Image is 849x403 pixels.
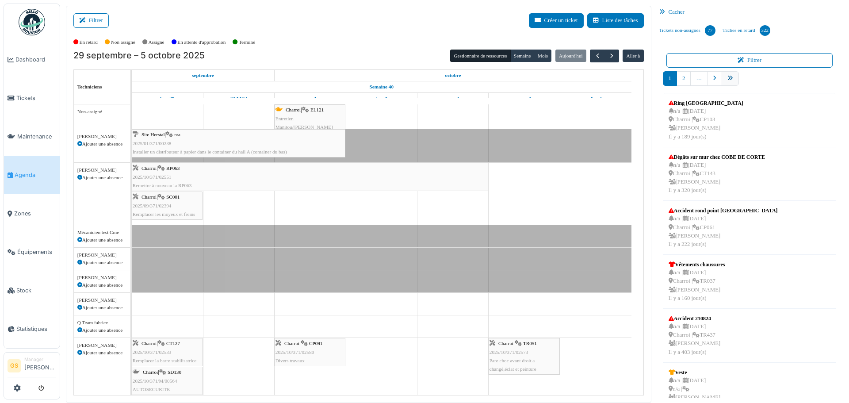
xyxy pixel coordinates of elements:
a: 30 septembre 2025 [228,93,249,104]
span: EL121 [310,107,324,112]
div: Non-assigné [77,108,126,115]
a: Stock [4,271,60,310]
span: Charroi [286,107,301,112]
span: SC001 [166,194,180,200]
span: Tickets [16,94,56,102]
div: 322 [760,25,770,36]
span: AUTOSECURITE [133,387,170,392]
div: Ajouter une absence [77,304,126,311]
button: Filtrer [666,53,833,68]
a: Dashboard [4,40,60,79]
a: Semaine 40 [367,81,396,92]
a: 1 octobre 2025 [302,93,319,104]
a: Ring [GEOGRAPHIC_DATA] n/a |[DATE] Charroi |CP103 [PERSON_NAME]Il y a 189 jour(s) [666,97,746,143]
span: Charroi [141,194,157,200]
span: 2025/09/371/02394 [133,203,172,208]
span: Vacances [132,249,158,257]
a: Zones [4,194,60,233]
span: Site Herstal [141,132,165,137]
span: 2025/10/371/02551 [133,174,172,180]
div: Vêtements chaussures [669,261,725,269]
div: Ajouter une absence [77,326,126,334]
a: Liste des tâches [587,13,644,28]
label: En retard [80,38,98,46]
a: 5 octobre 2025 [587,93,604,104]
a: Tickets non-assignés [656,19,719,42]
span: Remplacer la barre stabilisatrice [133,358,196,363]
a: Statistiques [4,310,60,348]
div: | [133,164,487,190]
div: Accident 210824 [669,315,721,322]
div: [PERSON_NAME] [77,296,126,304]
span: CP091 [309,341,322,346]
span: Zones [14,209,56,218]
span: Charroi [143,369,158,375]
span: Installer un distributeur à papier dans le container du hall A (container du bas) [133,149,287,154]
span: Remettre à nouveau la RP063 [133,183,192,188]
div: n/a | [DATE] Charroi | CP061 [PERSON_NAME] Il y a 222 jour(s) [669,215,778,249]
a: Accident 210824 n/a |[DATE] Charroi |TR437 [PERSON_NAME]Il y a 403 jour(s) [666,312,723,359]
div: Ajouter une absence [77,259,126,266]
span: Techniciens [77,84,102,89]
span: Agenda [15,171,56,179]
span: Stock [16,286,56,295]
div: n/a | [DATE] Charroi | CP103 [PERSON_NAME] Il y a 189 jour(s) [669,107,743,141]
button: Créer un ticket [529,13,584,28]
span: Charroi [284,341,299,346]
span: RP063 [166,165,180,171]
span: TR051 [523,341,537,346]
div: Ring [GEOGRAPHIC_DATA] [669,99,743,107]
span: Pare choc avant droit a changé,éclat et peinture [490,358,536,372]
a: Vêtements chaussures n/a |[DATE] Charroi |TR037 [PERSON_NAME]Il y a 160 jour(s) [666,258,727,305]
a: Tâches en retard [719,19,774,42]
span: 2025/10/371/02573 [490,349,528,355]
a: … [690,71,707,86]
a: 1 [663,71,677,86]
button: Filtrer [73,13,109,28]
span: Charroi [498,341,513,346]
label: Terminé [239,38,255,46]
div: [PERSON_NAME] [77,166,126,174]
span: Divers travaux [275,358,305,363]
button: Gestionnaire de ressources [450,50,510,62]
div: | [490,339,559,373]
div: Manager [24,356,56,363]
div: Dégâts sur mur chez COBE DE CORTE [669,153,765,161]
div: [PERSON_NAME] [77,133,126,140]
div: n/a | [DATE] Charroi | TR037 [PERSON_NAME] Il y a 160 jour(s) [669,269,725,303]
span: Charroi [141,341,157,346]
div: Mécanicien test Cme [77,229,126,236]
div: Ajouter une absence [77,140,126,148]
a: 4 octobre 2025 [515,93,533,104]
span: CT127 [166,341,180,346]
a: GS Manager[PERSON_NAME] [8,356,56,377]
div: n/a | [DATE] Charroi | TR437 [PERSON_NAME] Il y a 403 jour(s) [669,322,721,357]
h2: 29 septembre – 5 octobre 2025 [73,50,205,61]
div: | [133,193,202,219]
span: Vacances [132,226,158,234]
span: Dashboard [15,55,56,64]
div: Q Team fabrice [77,319,126,326]
a: Maintenance [4,117,60,156]
a: Agenda [4,156,60,194]
div: n/a | [DATE] Charroi | CT143 [PERSON_NAME] Il y a 320 jour(s) [669,161,765,195]
img: Badge_color-CXgf-gQk.svg [19,9,45,35]
a: 1 octobre 2025 [443,70,463,81]
a: Dégâts sur mur chez COBE DE CORTE n/a |[DATE] Charroi |CT143 [PERSON_NAME]Il y a 320 jour(s) [666,151,767,197]
a: 29 septembre 2025 [190,70,216,81]
span: Statistiques [16,325,56,333]
button: Aujourd'hui [555,50,586,62]
span: 2025/10/371/M/00564 [133,378,177,384]
div: Veste [669,368,721,376]
span: Entretien Manitou/[PERSON_NAME] [275,116,333,130]
a: Tickets [4,79,60,117]
div: [PERSON_NAME] [77,251,126,259]
div: Accident rond point [GEOGRAPHIC_DATA] [669,207,778,215]
div: 77 [705,25,715,36]
span: 2025/01/371/00238 [133,141,172,146]
span: SD130 [168,369,181,375]
span: 2025/10/371/02533 [133,349,172,355]
li: [PERSON_NAME] [24,356,56,375]
span: Vacances [132,272,158,279]
div: Ajouter une absence [77,174,126,181]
